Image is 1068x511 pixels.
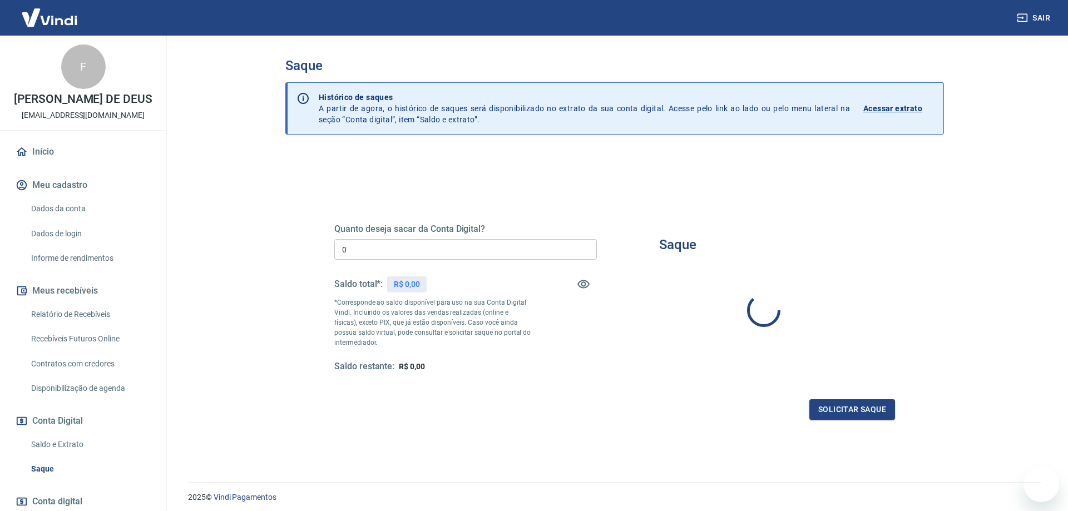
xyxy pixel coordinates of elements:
[863,103,922,114] p: Acessar extrato
[61,44,106,89] div: F
[32,494,82,509] span: Conta digital
[13,1,86,34] img: Vindi
[13,409,153,433] button: Conta Digital
[334,297,531,348] p: *Corresponde ao saldo disponível para uso na sua Conta Digital Vindi. Incluindo os valores das ve...
[27,377,153,400] a: Disponibilização de agenda
[27,433,153,456] a: Saldo e Extrato
[27,222,153,245] a: Dados de login
[334,279,383,290] h5: Saldo total*:
[659,237,696,252] h3: Saque
[214,493,276,502] a: Vindi Pagamentos
[863,92,934,125] a: Acessar extrato
[319,92,850,125] p: A partir de agora, o histórico de saques será disponibilizado no extrato da sua conta digital. Ac...
[188,492,1041,503] p: 2025 ©
[27,303,153,326] a: Relatório de Recebíveis
[319,92,850,103] p: Histórico de saques
[13,279,153,303] button: Meus recebíveis
[27,328,153,350] a: Recebíveis Futuros Online
[285,58,944,73] h3: Saque
[27,197,153,220] a: Dados da conta
[334,224,597,235] h5: Quanto deseja sacar da Conta Digital?
[14,93,152,105] p: [PERSON_NAME] DE DEUS
[27,353,153,375] a: Contratos com credores
[13,140,153,164] a: Início
[1023,467,1059,502] iframe: Botão para abrir a janela de mensagens
[13,173,153,197] button: Meu cadastro
[809,399,895,420] button: Solicitar saque
[1015,8,1055,28] button: Sair
[22,110,145,121] p: [EMAIL_ADDRESS][DOMAIN_NAME]
[334,361,394,373] h5: Saldo restante:
[399,362,425,371] span: R$ 0,00
[27,458,153,480] a: Saque
[27,247,153,270] a: Informe de rendimentos
[394,279,420,290] p: R$ 0,00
